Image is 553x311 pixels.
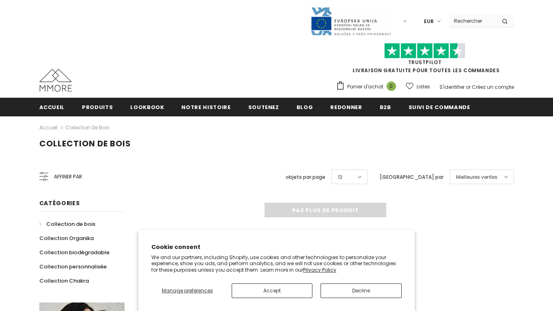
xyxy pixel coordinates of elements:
[39,199,80,207] span: Catégories
[130,103,164,111] span: Lookbook
[130,98,164,116] a: Lookbook
[65,124,110,131] a: Collection de bois
[39,138,131,149] span: Collection de bois
[82,98,113,116] a: Produits
[39,69,72,92] img: Cas MMORE
[408,59,442,66] a: TrustPilot
[297,98,313,116] a: Blog
[46,220,95,228] span: Collection de bois
[387,82,396,91] span: 0
[39,263,107,270] span: Collection personnalisée
[151,254,402,273] p: We and our partners, including Shopify, use cookies and other technologies to personalize your ex...
[181,103,230,111] span: Notre histoire
[248,98,279,116] a: soutenez
[82,103,113,111] span: Produits
[330,103,362,111] span: Redonner
[39,277,89,285] span: Collection Chakra
[151,243,402,251] h2: Cookie consent
[39,260,107,274] a: Collection personnalisée
[310,17,392,24] a: Javni Razpis
[162,287,213,294] span: Manage preferences
[39,245,110,260] a: Collection biodégradable
[449,15,496,27] input: Search Site
[39,249,110,256] span: Collection biodégradable
[380,103,391,111] span: B2B
[439,84,465,90] a: S'identifier
[409,98,470,116] a: Suivi de commande
[297,103,313,111] span: Blog
[336,81,400,93] a: Panier d'achat 0
[456,173,497,181] span: Meilleures ventes
[321,283,402,298] button: Decline
[286,173,325,181] label: objets par page
[248,103,279,111] span: soutenez
[409,103,470,111] span: Suivi de commande
[466,84,471,90] span: or
[417,83,430,91] span: Listes
[39,103,65,111] span: Accueil
[336,47,514,74] span: LIVRAISON GRATUITE POUR TOUTES LES COMMANDES
[54,172,82,181] span: Affiner par
[347,83,383,91] span: Panier d'achat
[380,98,391,116] a: B2B
[39,123,58,133] a: Accueil
[151,283,224,298] button: Manage preferences
[380,173,443,181] label: [GEOGRAPHIC_DATA] par
[303,266,336,273] a: Privacy Policy
[39,274,89,288] a: Collection Chakra
[472,84,514,90] a: Créez un compte
[39,217,95,231] a: Collection de bois
[330,98,362,116] a: Redonner
[232,283,313,298] button: Accept
[338,173,342,181] span: 12
[406,79,430,94] a: Listes
[424,17,434,26] span: EUR
[181,98,230,116] a: Notre histoire
[39,234,94,242] span: Collection Organika
[39,98,65,116] a: Accueil
[39,231,94,245] a: Collection Organika
[310,6,392,36] img: Javni Razpis
[384,43,465,59] img: Faites confiance aux étoiles pilotes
